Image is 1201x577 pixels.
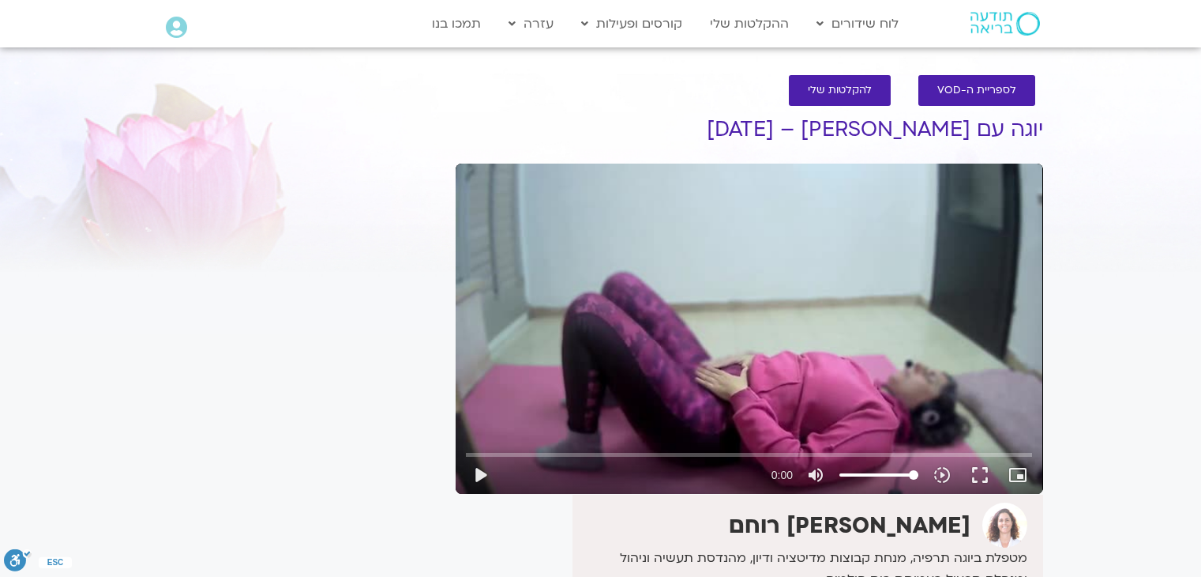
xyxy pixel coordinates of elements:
a: תמכו בנו [424,9,489,39]
strong: [PERSON_NAME] רוחם [729,511,970,541]
a: קורסים ופעילות [573,9,690,39]
span: לספריית ה-VOD [937,85,1016,96]
span: להקלטות שלי [808,85,872,96]
a: להקלטות שלי [789,75,891,106]
a: עזרה [501,9,561,39]
img: תודעה בריאה [970,12,1040,36]
a: ההקלטות שלי [702,9,797,39]
h1: יוגה עם [PERSON_NAME] – [DATE] [456,118,1043,141]
img: אורנה סמלסון רוחם [982,503,1027,548]
a: לוח שידורים [809,9,906,39]
a: לספריית ה-VOD [918,75,1035,106]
